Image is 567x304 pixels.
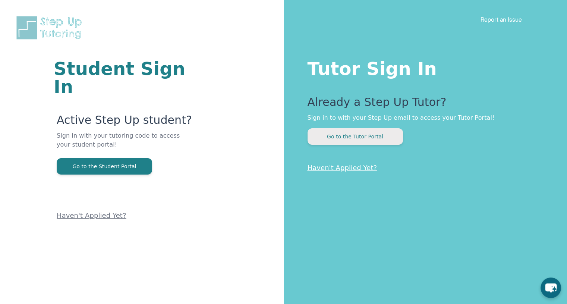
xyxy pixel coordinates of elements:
[308,95,538,113] p: Already a Step Up Tutor?
[308,57,538,78] h1: Tutor Sign In
[308,113,538,122] p: Sign in to with your Step Up email to access your Tutor Portal!
[57,113,194,131] p: Active Step Up student?
[57,131,194,158] p: Sign in with your tutoring code to access your student portal!
[15,15,86,41] img: Step Up Tutoring horizontal logo
[481,16,522,23] a: Report an Issue
[57,158,152,175] button: Go to the Student Portal
[54,60,194,95] h1: Student Sign In
[57,211,126,219] a: Haven't Applied Yet?
[57,163,152,170] a: Go to the Student Portal
[541,278,561,298] button: chat-button
[308,128,403,145] button: Go to the Tutor Portal
[308,133,403,140] a: Go to the Tutor Portal
[308,164,377,172] a: Haven't Applied Yet?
